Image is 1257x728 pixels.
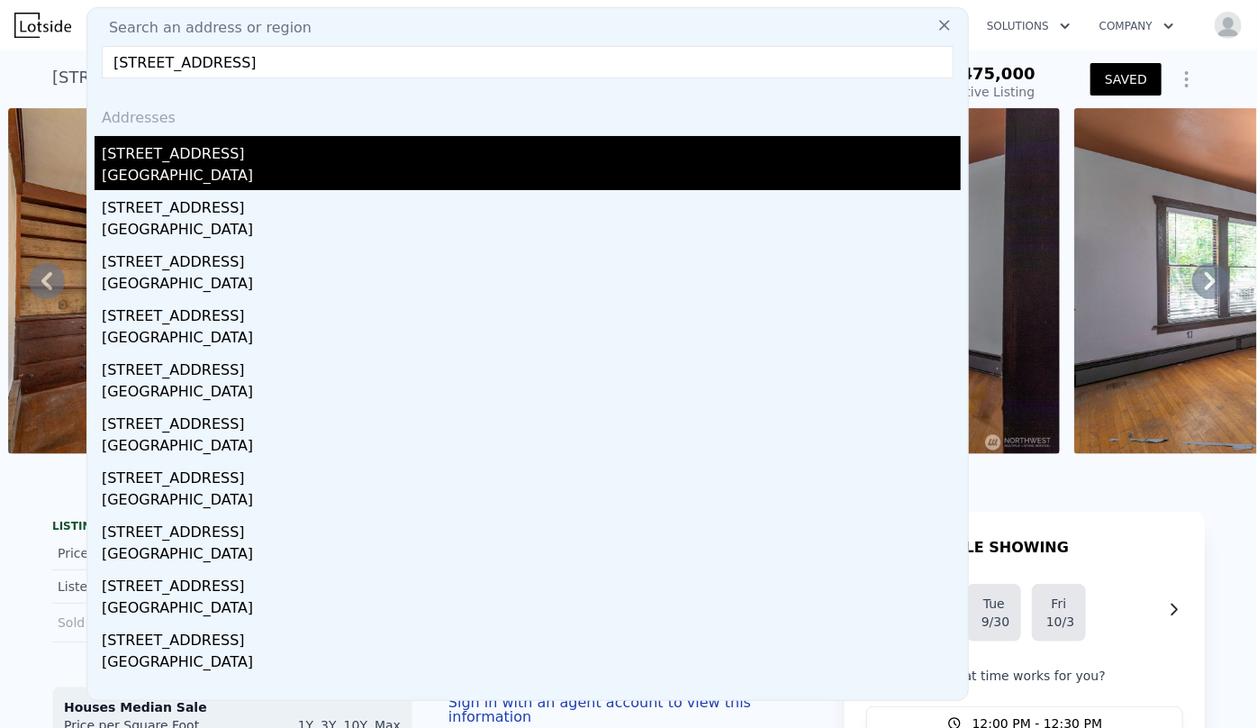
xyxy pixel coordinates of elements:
h1: SCHEDULE SHOWING [899,537,1069,559]
div: [STREET_ADDRESS] [102,460,961,489]
button: SAVED [1090,63,1162,96]
div: [GEOGRAPHIC_DATA] [102,543,961,569]
div: [GEOGRAPHIC_DATA] [102,597,961,623]
div: [GEOGRAPHIC_DATA] [102,435,961,460]
div: Sold [58,611,218,634]
img: Sale: 167446476 Parcel: 100838883 [8,108,527,454]
div: [GEOGRAPHIC_DATA] [102,651,961,677]
div: [GEOGRAPHIC_DATA] [102,327,961,352]
div: Addresses [95,93,961,136]
div: [STREET_ADDRESS] [102,406,961,435]
div: Houses Median Sale [64,698,401,716]
div: Fri [1046,595,1072,613]
div: [STREET_ADDRESS] [102,352,961,381]
button: Show Options [1169,61,1205,97]
div: [STREET_ADDRESS] [102,623,961,651]
button: Tue9/30 [967,584,1021,642]
div: [STREET_ADDRESS] , Puyallup , WA 98371 [52,65,385,90]
input: Enter an address, city, region, neighborhood or zip code [102,46,954,78]
div: [GEOGRAPHIC_DATA] [102,219,961,244]
span: $475,000 [950,64,1035,83]
div: [GEOGRAPHIC_DATA] [102,273,961,298]
div: [STREET_ADDRESS] [102,190,961,219]
button: Company [1085,10,1189,42]
button: Sign in with an agent account to view this information [448,696,809,724]
div: [STREET_ADDRESS] [102,244,961,273]
div: [STREET_ADDRESS] [102,136,961,165]
div: Price Decrease [58,544,218,562]
div: [STREET_ADDRESS] [102,514,961,543]
span: Active Listing [951,85,1035,99]
div: [GEOGRAPHIC_DATA] [102,489,961,514]
div: Listed [58,578,218,596]
img: Lotside [14,13,71,38]
span: Search an address or region [95,17,312,39]
div: [GEOGRAPHIC_DATA] [102,381,961,406]
button: Fri10/3 [1032,584,1086,642]
div: LISTING & SALE HISTORY [52,519,412,537]
div: [STREET_ADDRESS] [102,569,961,597]
div: [GEOGRAPHIC_DATA] [102,165,961,190]
p: What time works for you? [866,667,1183,685]
div: 9/30 [981,613,1007,631]
div: [STREET_ADDRESS] [102,298,961,327]
div: Tue [981,595,1007,613]
div: 10/3 [1046,613,1072,631]
img: avatar [1214,11,1243,40]
button: Solutions [972,10,1085,42]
